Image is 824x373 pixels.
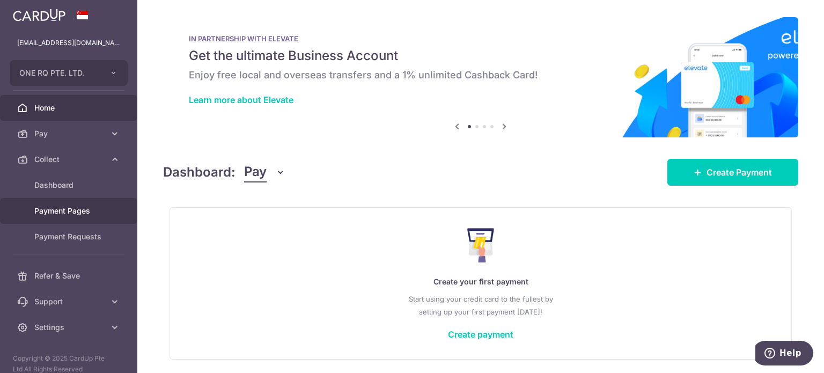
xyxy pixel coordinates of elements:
[189,69,772,82] h6: Enjoy free local and overseas transfers and a 1% unlimited Cashback Card!
[467,228,495,262] img: Make Payment
[189,34,772,43] p: IN PARTNERSHIP WITH ELEVATE
[192,292,770,318] p: Start using your credit card to the fullest by setting up your first payment [DATE]!
[707,166,772,179] span: Create Payment
[34,270,105,281] span: Refer & Save
[34,322,105,333] span: Settings
[189,94,293,105] a: Learn more about Elevate
[163,163,236,182] h4: Dashboard:
[244,162,285,182] button: Pay
[19,68,99,78] span: ONE RQ PTE. LTD.
[34,128,105,139] span: Pay
[17,38,120,48] p: [EMAIL_ADDRESS][DOMAIN_NAME]
[192,275,770,288] p: Create your first payment
[34,154,105,165] span: Collect
[448,329,513,340] a: Create payment
[755,341,813,368] iframe: Opens a widget where you can find more information
[189,47,772,64] h5: Get the ultimate Business Account
[10,60,128,86] button: ONE RQ PTE. LTD.
[34,206,105,216] span: Payment Pages
[34,296,105,307] span: Support
[13,9,65,21] img: CardUp
[163,17,798,137] img: Renovation banner
[34,180,105,191] span: Dashboard
[244,162,267,182] span: Pay
[34,231,105,242] span: Payment Requests
[34,103,105,113] span: Home
[667,159,798,186] a: Create Payment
